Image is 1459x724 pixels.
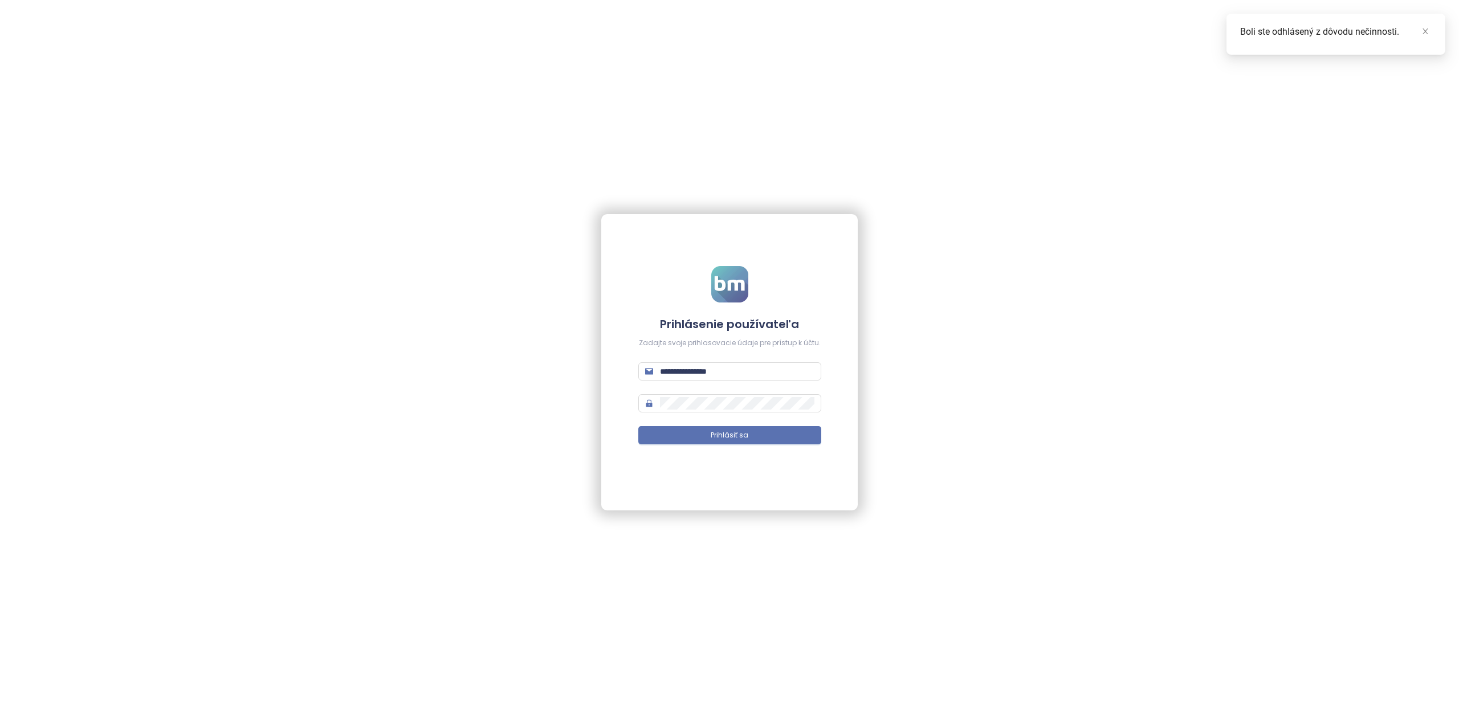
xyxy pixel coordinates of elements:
[645,399,653,407] span: lock
[1240,25,1432,39] div: Boli ste odhlásený z dôvodu nečinnosti.
[645,367,653,375] span: mail
[711,266,748,302] img: logo
[638,338,821,349] div: Zadajte svoje prihlasovacie údaje pre prístup k účtu.
[638,426,821,444] button: Prihlásiť sa
[1421,27,1429,35] span: close
[638,316,821,332] h4: Prihlásenie používateľa
[711,430,748,441] span: Prihlásiť sa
